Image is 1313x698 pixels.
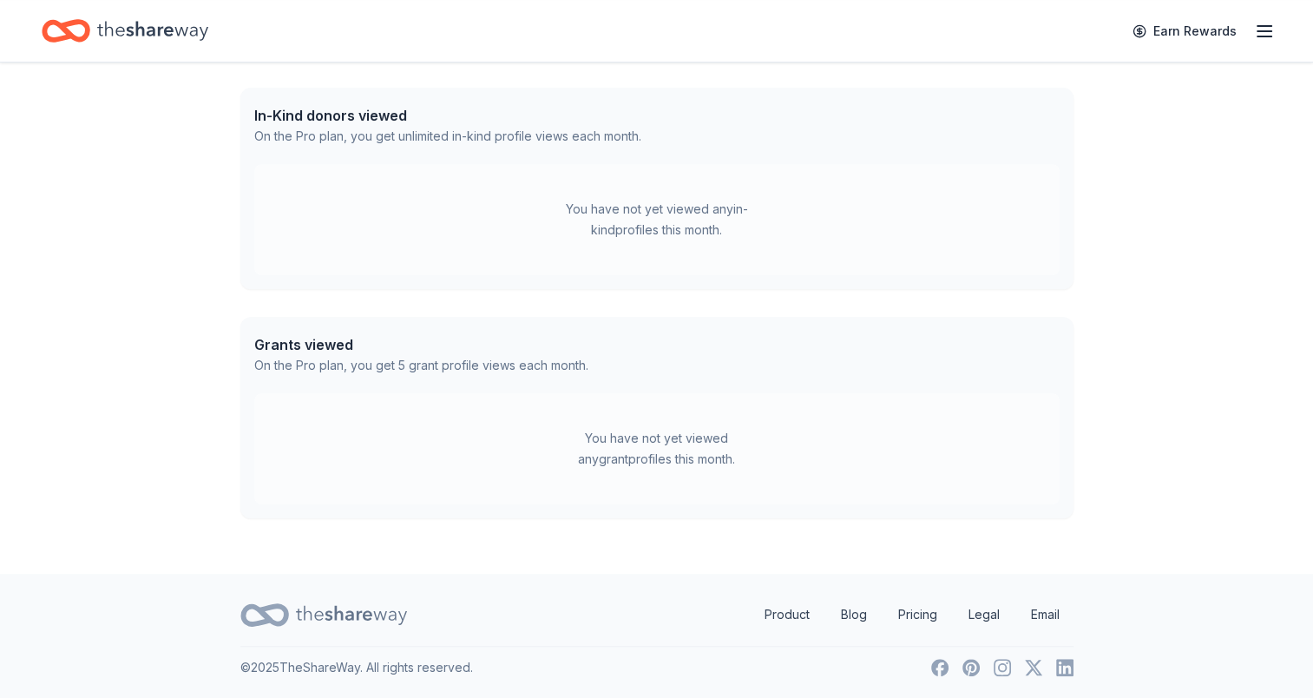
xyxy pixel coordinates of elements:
[254,334,588,355] div: Grants viewed
[240,657,473,678] p: © 2025 TheShareWay. All rights reserved.
[827,597,881,632] a: Blog
[751,597,824,632] a: Product
[254,355,588,376] div: On the Pro plan, you get 5 grant profile views each month.
[548,428,765,470] div: You have not yet viewed any grant profiles this month.
[42,10,208,51] a: Home
[254,105,641,126] div: In-Kind donors viewed
[254,126,641,147] div: On the Pro plan, you get unlimited in-kind profile views each month.
[1122,16,1247,47] a: Earn Rewards
[955,597,1014,632] a: Legal
[548,199,765,240] div: You have not yet viewed any in-kind profiles this month.
[751,597,1073,632] nav: quick links
[1017,597,1073,632] a: Email
[884,597,951,632] a: Pricing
